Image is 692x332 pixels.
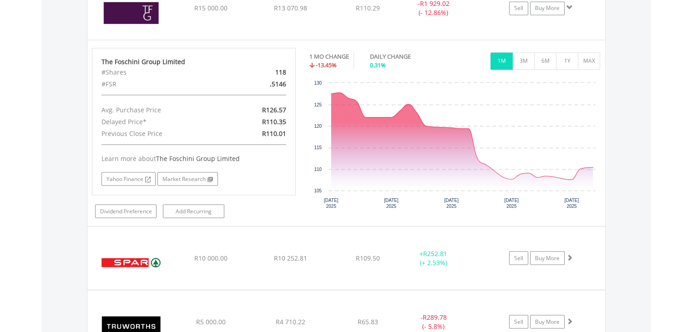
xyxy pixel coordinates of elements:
[556,52,578,70] button: 1Y
[314,102,322,107] text: 125
[196,317,226,326] span: R5 000.00
[309,52,349,61] div: 1 MO CHANGE
[274,4,307,12] span: R13 070.98
[95,66,227,78] div: #Shares
[276,317,305,326] span: R4 710.22
[92,238,170,287] img: EQU.ZA.SPP.png
[356,253,380,262] span: R109.50
[399,312,468,331] div: - (- 5.8%)
[95,78,227,90] div: #FSR
[358,317,378,326] span: R65.83
[262,129,286,138] span: R110.01
[95,104,227,116] div: Avg. Purchase Price
[530,315,565,328] a: Buy More
[356,4,380,12] span: R110.29
[564,197,579,208] text: [DATE] 2025
[163,204,224,218] a: Add Recurring
[95,116,227,128] div: Delayed Price*
[101,154,286,163] div: Learn more about
[324,197,338,208] text: [DATE] 2025
[101,172,156,186] a: Yahoo Finance
[227,66,293,78] div: 118
[509,1,528,15] a: Sell
[274,253,307,262] span: R10 252.81
[530,251,565,265] a: Buy More
[314,124,322,129] text: 120
[490,52,513,70] button: 1M
[314,166,322,171] text: 110
[101,57,286,66] div: The Foschini Group Limited
[156,154,240,162] span: The Foschini Group Limited
[262,106,286,114] span: R126.57
[194,253,227,262] span: R10 000.00
[509,251,528,265] a: Sell
[578,52,600,70] button: MAX
[384,197,399,208] text: [DATE] 2025
[444,197,459,208] text: [DATE] 2025
[309,78,601,215] div: Chart. Highcharts interactive chart.
[194,4,227,12] span: R15 000.00
[157,172,218,186] a: Market Research
[534,52,556,70] button: 6M
[314,145,322,150] text: 115
[399,249,468,267] div: + (+ 2.53%)
[309,78,600,215] svg: Interactive chart
[504,197,519,208] text: [DATE] 2025
[95,128,227,140] div: Previous Close Price
[316,61,337,69] span: -13.45%
[227,78,293,90] div: .5146
[530,1,565,15] a: Buy More
[509,315,528,328] a: Sell
[423,249,447,257] span: R252.81
[512,52,535,70] button: 3M
[314,188,322,193] text: 105
[262,117,286,126] span: R110.35
[314,80,322,86] text: 130
[370,61,386,69] span: 0.31%
[370,52,443,61] div: DAILY CHANGE
[95,204,157,218] a: Dividend Preference
[423,312,447,321] span: R289.78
